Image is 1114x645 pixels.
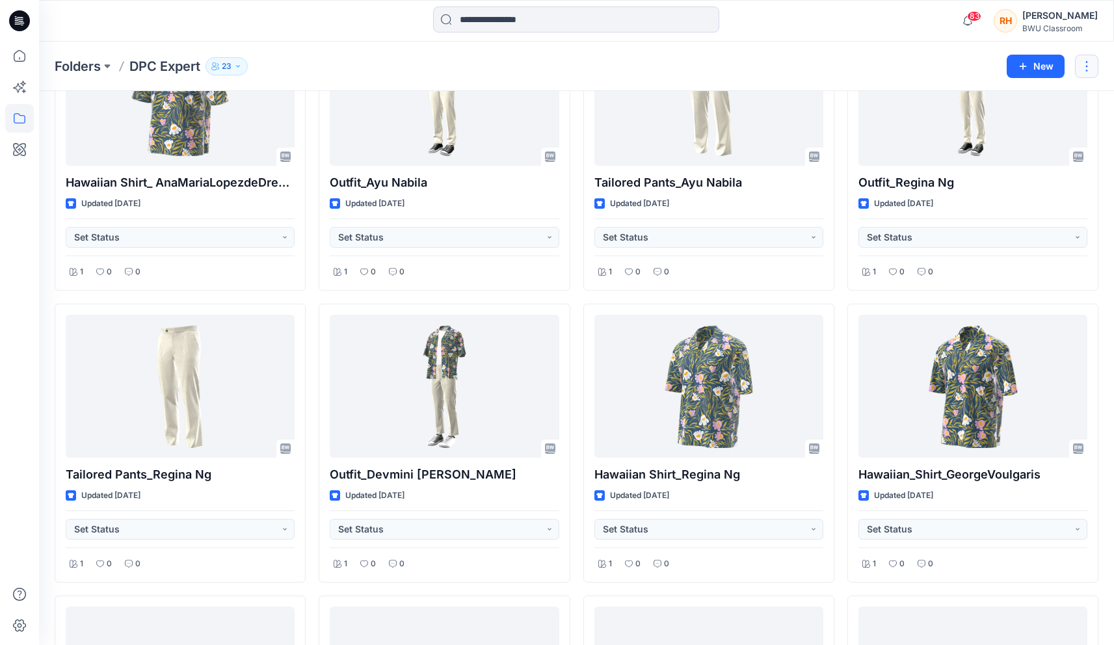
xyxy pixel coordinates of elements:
div: BWU Classroom [1022,23,1098,33]
p: Outfit_Regina Ng [858,174,1087,192]
p: 0 [399,265,404,279]
p: 0 [371,557,376,571]
a: Hawaiian_Shirt_GeorgeVoulgaris [858,315,1087,458]
p: 0 [107,265,112,279]
div: [PERSON_NAME] [1022,8,1098,23]
p: Updated [DATE] [610,197,669,211]
p: 1 [80,557,83,571]
p: 1 [873,557,876,571]
button: 23 [206,57,248,75]
p: Tailored Pants_Regina Ng [66,466,295,484]
a: Hawaiian Shirt_ AnaMariaLopezdeDreyer [66,23,295,166]
p: DPC Expert [129,57,200,75]
a: Outfit_Ayu Nabila [330,23,559,166]
p: 1 [609,265,612,279]
p: 0 [899,265,905,279]
p: 1 [873,265,876,279]
p: 0 [928,557,933,571]
p: 0 [371,265,376,279]
a: Tailored Pants_Regina Ng [66,315,295,458]
p: 1 [344,265,347,279]
p: Outfit_Devmini [PERSON_NAME] [330,466,559,484]
p: 0 [135,557,140,571]
p: Updated [DATE] [610,489,669,503]
div: RH [994,9,1017,33]
p: Updated [DATE] [874,489,933,503]
p: Updated [DATE] [874,197,933,211]
p: Updated [DATE] [81,489,140,503]
a: Tailored Pants_Ayu Nabila [594,23,823,166]
p: 1 [344,557,347,571]
p: Updated [DATE] [81,197,140,211]
p: 1 [80,265,83,279]
p: 0 [135,265,140,279]
p: Updated [DATE] [345,197,404,211]
p: Hawaiian_Shirt_GeorgeVoulgaris [858,466,1087,484]
p: Outfit_Ayu Nabila [330,174,559,192]
p: 0 [899,557,905,571]
p: 0 [664,265,669,279]
p: 0 [928,265,933,279]
p: 1 [609,557,612,571]
p: 0 [107,557,112,571]
p: 0 [399,557,404,571]
p: Tailored Pants_Ayu Nabila [594,174,823,192]
button: New [1007,55,1065,78]
p: 0 [635,265,641,279]
p: Hawaiian Shirt_Regina Ng [594,466,823,484]
a: Folders [55,57,101,75]
p: Hawaiian Shirt_ AnaMariaLopezdeDreyer [66,174,295,192]
p: 0 [635,557,641,571]
a: Outfit_Devmini De Silva [330,315,559,458]
a: Outfit_Regina Ng [858,23,1087,166]
a: Hawaiian Shirt_Regina Ng [594,315,823,458]
p: 23 [222,59,232,73]
p: 0 [664,557,669,571]
span: 83 [967,11,981,21]
p: Updated [DATE] [345,489,404,503]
